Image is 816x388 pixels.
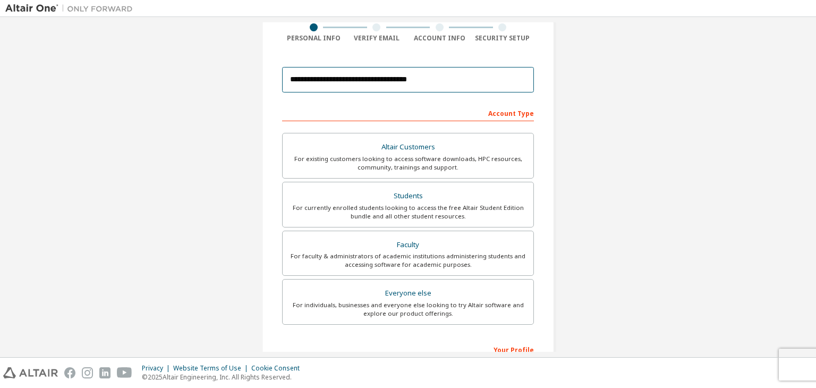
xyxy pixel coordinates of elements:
img: facebook.svg [64,367,75,378]
div: Everyone else [289,286,527,301]
div: Cookie Consent [251,364,306,373]
img: Altair One [5,3,138,14]
div: Account Type [282,104,534,121]
img: instagram.svg [82,367,93,378]
div: Your Profile [282,341,534,358]
div: Students [289,189,527,204]
div: Faculty [289,238,527,252]
div: Verify Email [345,34,409,43]
div: Privacy [142,364,173,373]
p: © 2025 Altair Engineering, Inc. All Rights Reserved. [142,373,306,382]
div: For currently enrolled students looking to access the free Altair Student Edition bundle and all ... [289,204,527,221]
div: Website Terms of Use [173,364,251,373]
img: altair_logo.svg [3,367,58,378]
img: linkedin.svg [99,367,110,378]
div: Account Info [408,34,471,43]
div: For faculty & administrators of academic institutions administering students and accessing softwa... [289,252,527,269]
div: Personal Info [282,34,345,43]
div: For existing customers looking to access software downloads, HPC resources, community, trainings ... [289,155,527,172]
div: Altair Customers [289,140,527,155]
img: youtube.svg [117,367,132,378]
div: Security Setup [471,34,534,43]
div: For individuals, businesses and everyone else looking to try Altair software and explore our prod... [289,301,527,318]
